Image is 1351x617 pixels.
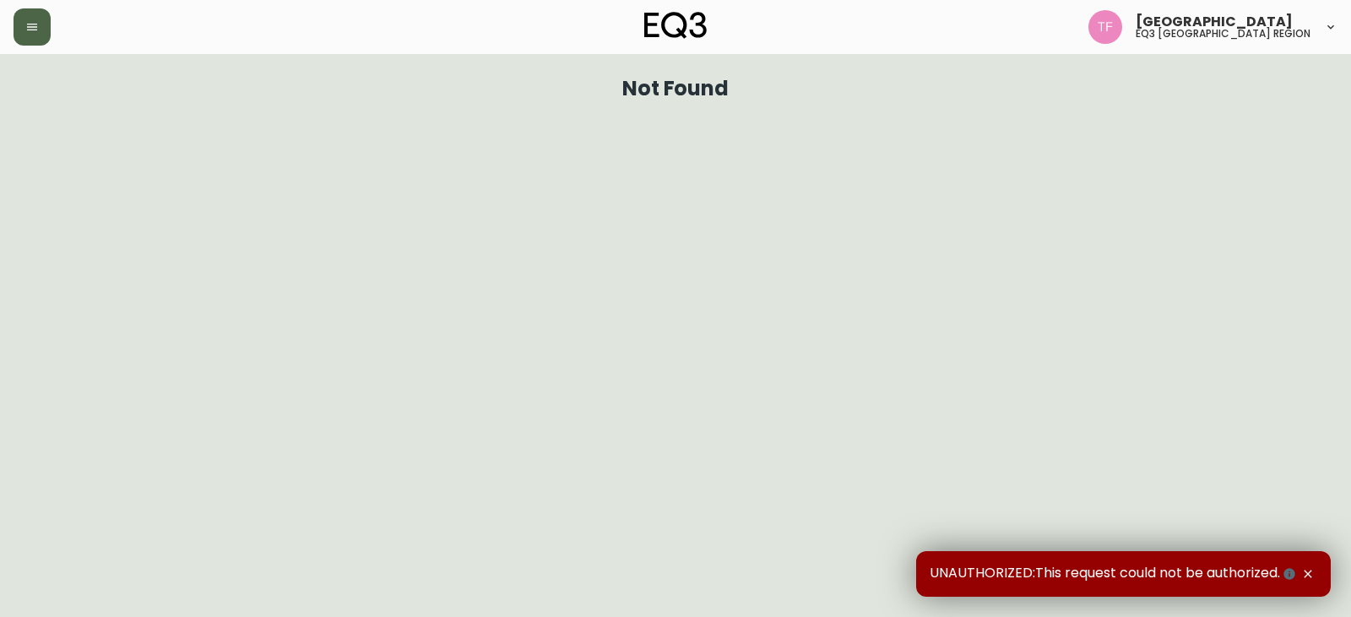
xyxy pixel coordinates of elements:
span: [GEOGRAPHIC_DATA] [1136,15,1293,29]
span: UNAUTHORIZED:This request could not be authorized. [930,565,1299,583]
h1: Not Found [622,81,730,96]
img: 971393357b0bdd4f0581b88529d406f6 [1088,10,1122,44]
h5: eq3 [GEOGRAPHIC_DATA] region [1136,29,1310,39]
img: logo [644,12,707,39]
